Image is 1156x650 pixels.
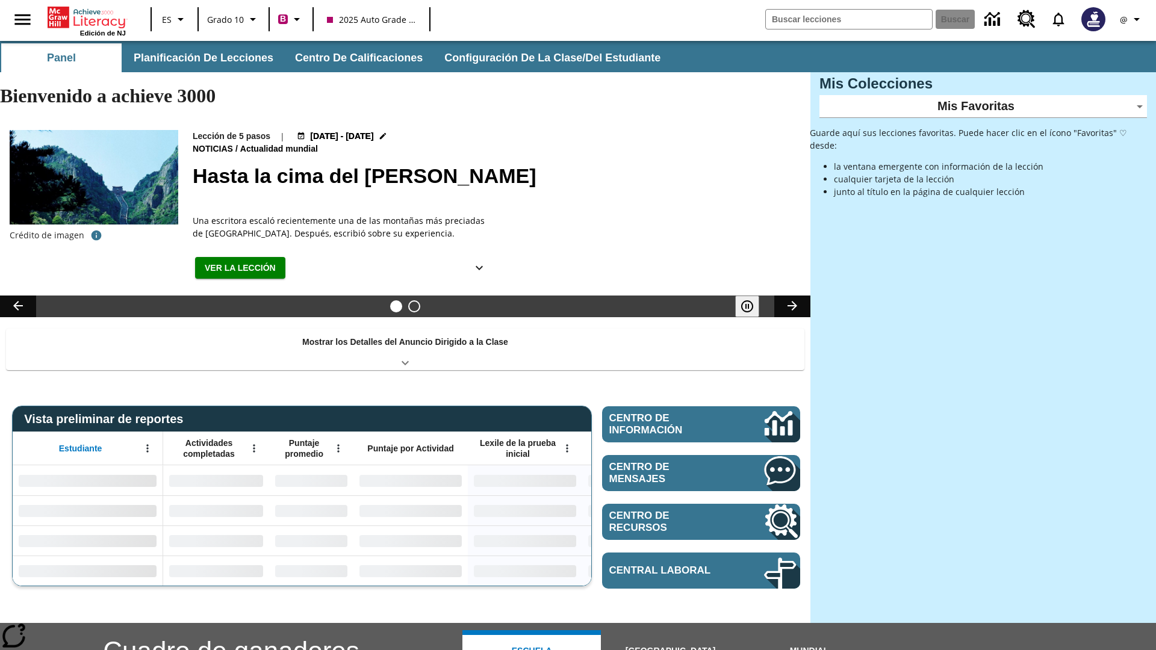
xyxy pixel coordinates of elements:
button: Perfil/Configuración [1113,8,1151,30]
div: Sin datos, [582,525,697,556]
button: Abrir menú [138,439,157,457]
button: Escoja un nuevo avatar [1074,4,1113,35]
button: Diapositiva 1 Hasta la cima del monte Tai [390,300,402,312]
button: Abrir menú [329,439,347,457]
p: Guarde aquí sus lecciones favoritas. Puede hacer clic en el ícono "Favoritas" ♡ desde: [810,126,1147,152]
button: Pausar [735,296,759,317]
span: Actualidad mundial [240,143,320,156]
div: Sin datos, [269,556,353,586]
span: ES [162,13,172,26]
div: Una escritora escaló recientemente una de las montañas más preciadas de [GEOGRAPHIC_DATA]. Despué... [193,214,494,240]
button: Ver la lección [195,257,285,279]
a: Centro de mensajes [602,455,800,491]
a: Central laboral [602,552,800,589]
span: Centro de mensajes [609,461,728,485]
button: Crédito de foto e imágenes relacionadas: Dominio público/Charlie Fong [84,224,108,246]
li: cualquier tarjeta de la lección [834,173,1147,185]
div: Sin datos, [582,465,697,495]
div: Sin datos, [582,556,697,586]
img: 6000 escalones de piedra para escalar el Monte Tai en la campiña china [10,130,178,225]
span: Grado 10 [207,13,244,26]
input: Buscar campo [766,10,932,29]
button: Carrusel de lecciones, seguir [774,296,810,317]
div: Mis Favoritas [819,95,1147,118]
p: Mostrar los Detalles del Anuncio Dirigido a la Clase [302,336,508,348]
div: Sin datos, [269,465,353,495]
a: Portada [48,5,126,29]
span: @ [1120,13,1128,26]
li: la ventana emergente con información de la lección [834,160,1147,173]
div: Portada [48,4,126,37]
a: Centro de recursos, Se abrirá en una pestaña nueva. [1010,3,1043,36]
button: Panel [1,43,122,72]
span: Edición de NJ [80,29,126,37]
p: Lección de 5 pasos [193,130,270,143]
button: Abrir menú [245,439,263,457]
a: Notificaciones [1043,4,1074,35]
span: / [235,144,238,153]
span: Central laboral [609,565,728,577]
div: Sin datos, [269,525,353,556]
button: Configuración de la clase/del estudiante [435,43,670,72]
span: Centro de información [609,412,723,436]
div: Sin datos, [269,495,353,525]
h3: Mis Colecciones [819,75,1147,92]
button: 22 jul - 30 jun Elegir fechas [294,130,390,143]
div: Sin datos, [163,525,269,556]
li: junto al título en la página de cualquier lección [834,185,1147,198]
img: Avatar [1081,7,1105,31]
span: Estudiante [59,443,102,454]
button: Abrir el menú lateral [5,2,40,37]
span: Lexile de la prueba inicial [474,438,562,459]
div: Sin datos, [582,495,697,525]
span: Centro de recursos [609,510,728,534]
button: Lenguaje: ES, Selecciona un idioma [155,8,194,30]
button: Centro de calificaciones [285,43,432,72]
a: Centro de información [602,406,800,442]
div: Pausar [735,296,771,317]
span: Actividades completadas [169,438,249,459]
button: Grado: Grado 10, Elige un grado [202,8,265,30]
span: Puntaje promedio [275,438,333,459]
p: Crédito de imagen [10,229,84,241]
button: Diapositiva 2 Definiendo el propósito del Gobierno [408,300,420,312]
span: Puntaje por Actividad [367,443,453,454]
span: 2025 Auto Grade 10 [327,13,416,26]
h2: Hasta la cima del monte Tai [193,161,796,191]
span: Noticias [193,143,235,156]
div: Sin datos, [163,465,269,495]
span: [DATE] - [DATE] [310,130,373,143]
div: Sin datos, [163,495,269,525]
span: Vista preliminar de reportes [24,412,189,426]
a: Centro de recursos, Se abrirá en una pestaña nueva. [602,504,800,540]
span: | [280,130,285,143]
div: Sin datos, [163,556,269,586]
a: Centro de información [977,3,1010,36]
button: Boost El color de la clase es rojo violeta. Cambiar el color de la clase. [273,8,309,30]
button: Ver más [467,257,491,279]
button: Planificación de lecciones [124,43,283,72]
button: Abrir menú [558,439,576,457]
span: Una escritora escaló recientemente una de las montañas más preciadas de China. Después, escribió ... [193,214,494,240]
span: B [280,11,286,26]
div: Mostrar los Detalles del Anuncio Dirigido a la Clase [6,329,804,370]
